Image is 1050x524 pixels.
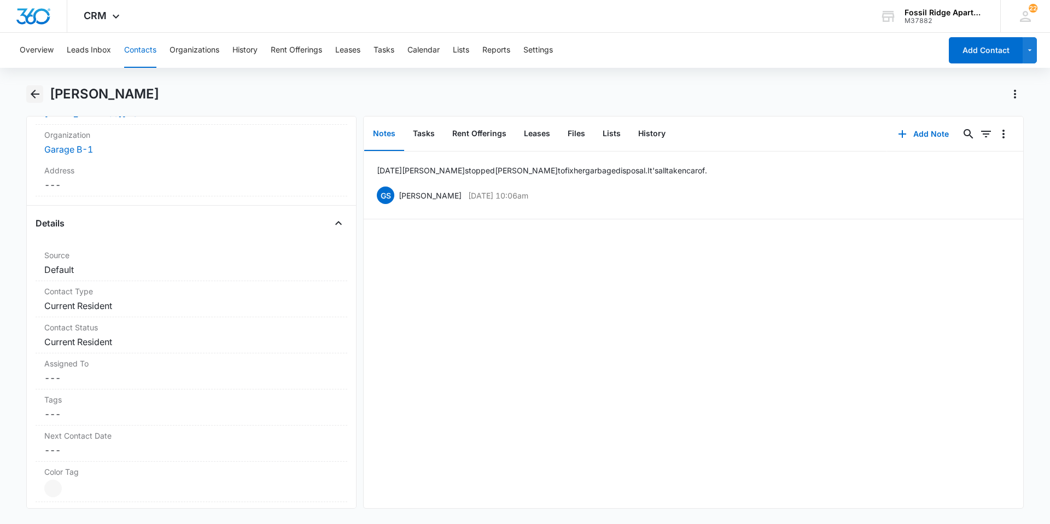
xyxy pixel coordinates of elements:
[377,165,707,176] p: [DATE] [PERSON_NAME] stopped [PERSON_NAME] to fix her garbage disposal. It's all taken car of.
[44,263,339,276] dd: Default
[44,335,339,348] dd: Current Resident
[399,190,462,201] p: [PERSON_NAME]
[960,125,977,143] button: Search...
[335,33,360,68] button: Leases
[977,125,995,143] button: Filters
[44,129,339,141] label: Organization
[482,33,510,68] button: Reports
[26,85,43,103] button: Back
[404,117,444,151] button: Tasks
[949,37,1023,63] button: Add Contact
[377,187,394,204] span: GS
[20,33,54,68] button: Overview
[523,33,553,68] button: Settings
[44,444,339,457] dd: ---
[124,33,156,68] button: Contacts
[629,117,674,151] button: History
[995,125,1012,143] button: Overflow Menu
[905,17,984,25] div: account id
[271,33,322,68] button: Rent Offerings
[44,430,339,441] label: Next Contact Date
[453,33,469,68] button: Lists
[1029,4,1037,13] span: 22
[44,249,339,261] label: Source
[44,299,339,312] dd: Current Resident
[1006,85,1024,103] button: Actions
[559,117,594,151] button: Files
[515,117,559,151] button: Leases
[232,33,258,68] button: History
[36,217,65,230] h4: Details
[36,245,347,281] div: SourceDefault
[36,462,347,502] div: Color Tag
[67,33,111,68] button: Leads Inbox
[905,8,984,17] div: account name
[887,121,960,147] button: Add Note
[468,190,528,201] p: [DATE] 10:06am
[364,117,404,151] button: Notes
[44,165,339,176] label: Address
[36,160,347,196] div: Address---
[594,117,629,151] button: Lists
[44,322,339,333] label: Contact Status
[84,10,107,21] span: CRM
[44,358,339,369] label: Assigned To
[44,394,339,405] label: Tags
[44,466,339,478] label: Color Tag
[374,33,394,68] button: Tasks
[44,178,339,191] dd: ---
[36,317,347,353] div: Contact StatusCurrent Resident
[330,214,347,232] button: Close
[44,407,339,421] dd: ---
[170,33,219,68] button: Organizations
[1029,4,1037,13] div: notifications count
[36,353,347,389] div: Assigned To---
[36,281,347,317] div: Contact TypeCurrent Resident
[36,125,347,160] div: OrganizationGarage B-1
[36,389,347,426] div: Tags---
[44,144,93,155] a: Garage B-1
[44,371,339,385] dd: ---
[36,426,347,462] div: Next Contact Date---
[444,117,515,151] button: Rent Offerings
[407,33,440,68] button: Calendar
[44,286,339,297] label: Contact Type
[50,86,159,102] h1: [PERSON_NAME]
